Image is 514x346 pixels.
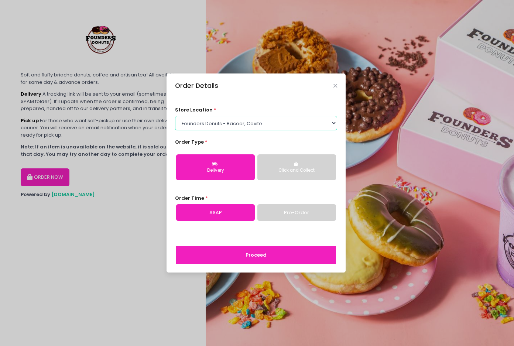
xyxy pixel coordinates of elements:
[257,204,336,221] a: Pre-Order
[176,154,255,180] button: Delivery
[333,84,337,88] button: Close
[263,167,331,174] div: Click and Collect
[175,195,204,202] span: Order Time
[175,81,218,90] div: Order Details
[176,246,336,264] button: Proceed
[181,167,250,174] div: Delivery
[257,154,336,180] button: Click and Collect
[175,138,204,145] span: Order Type
[176,204,255,221] a: ASAP
[175,106,213,113] span: store location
